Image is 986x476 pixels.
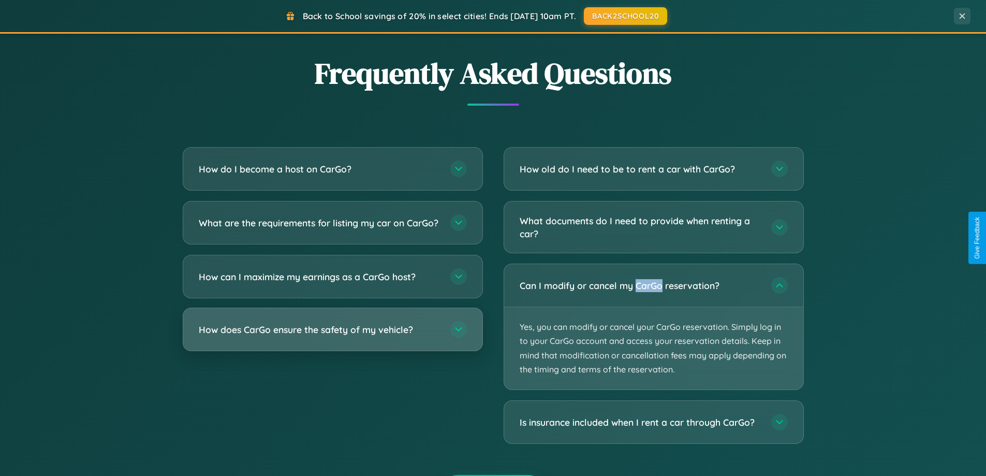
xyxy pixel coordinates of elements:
span: Back to School savings of 20% in select cities! Ends [DATE] 10am PT. [303,11,576,21]
h3: How can I maximize my earnings as a CarGo host? [199,270,440,283]
h3: How old do I need to be to rent a car with CarGo? [520,163,761,176]
h3: Can I modify or cancel my CarGo reservation? [520,279,761,292]
p: Yes, you can modify or cancel your CarGo reservation. Simply log in to your CarGo account and acc... [504,307,803,390]
h3: What are the requirements for listing my car on CarGo? [199,217,440,229]
h3: How does CarGo ensure the safety of my vehicle? [199,323,440,336]
h3: What documents do I need to provide when renting a car? [520,214,761,240]
h3: Is insurance included when I rent a car through CarGo? [520,416,761,429]
div: Give Feedback [974,217,981,259]
button: BACK2SCHOOL20 [584,7,667,25]
h3: How do I become a host on CarGo? [199,163,440,176]
h2: Frequently Asked Questions [183,53,804,93]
